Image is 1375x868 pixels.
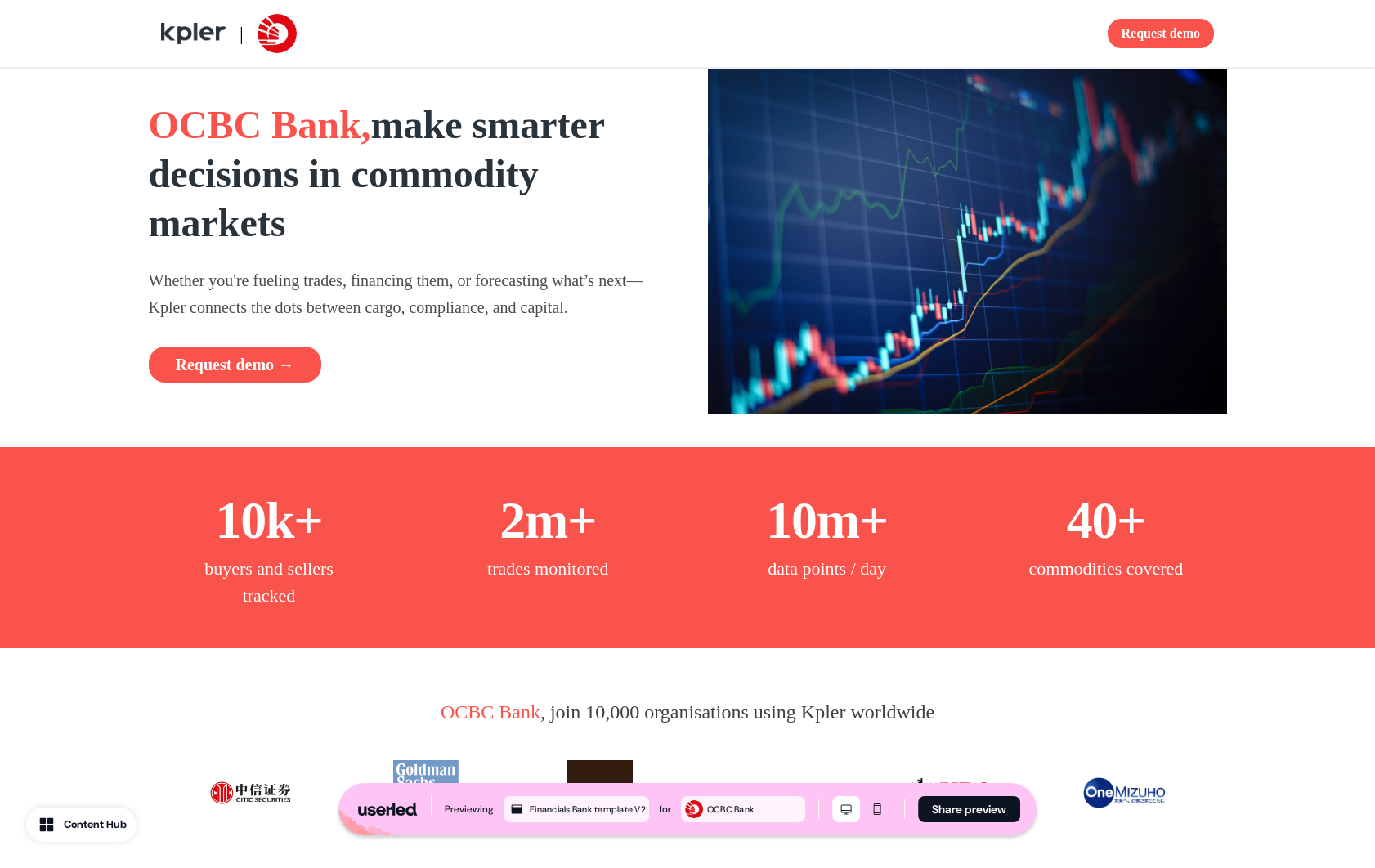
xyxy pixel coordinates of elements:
[240,23,244,44] span: |
[659,801,671,817] div: for
[766,486,888,555] p: 10m+
[832,796,860,822] button: Desktop mode
[149,267,668,320] p: Whether you're fueling trades, financing them, or forecasting what’s next—Kpler connects the dots...
[445,801,494,817] div: Previewing
[187,555,351,609] p: buyers and sellers tracked
[149,103,605,244] strong: make smarter decisions in commodity markets
[499,486,596,555] p: 2m+
[26,808,137,842] button: Content Hub
[441,701,540,723] span: OCBC Bank
[768,555,886,582] p: data points / day
[487,555,608,582] p: trades monitored
[1029,555,1184,582] p: commodities covered
[530,802,646,817] div: Financials Bank template V2
[1067,486,1146,555] p: 40+
[918,796,1020,822] button: Share preview
[707,802,802,817] div: OCBC Bank
[149,103,371,146] span: OCBC Bank,
[216,486,323,555] p: 10k+
[64,817,127,833] div: Content Hub
[441,697,934,727] p: , join 10,000 organisations using Kpler worldwide
[149,347,322,383] button: Request demo →
[1108,19,1214,48] button: Request demo
[863,796,891,822] button: Mobile mode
